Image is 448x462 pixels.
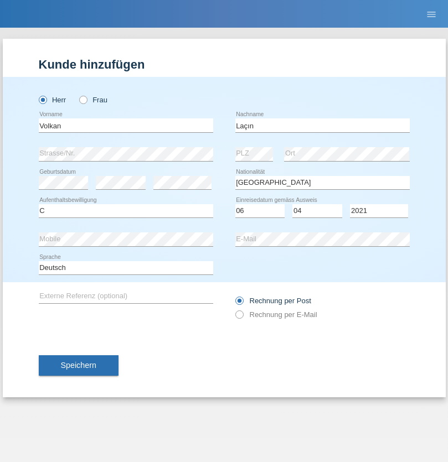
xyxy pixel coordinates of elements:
button: Speichern [39,355,119,376]
label: Rechnung per Post [235,297,311,305]
input: Frau [79,96,86,103]
h1: Kunde hinzufügen [39,58,410,71]
input: Rechnung per Post [235,297,243,310]
label: Herr [39,96,66,104]
i: menu [426,9,437,20]
a: menu [420,11,442,17]
label: Frau [79,96,107,104]
span: Speichern [61,361,96,370]
label: Rechnung per E-Mail [235,310,317,319]
input: Herr [39,96,46,103]
input: Rechnung per E-Mail [235,310,243,324]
